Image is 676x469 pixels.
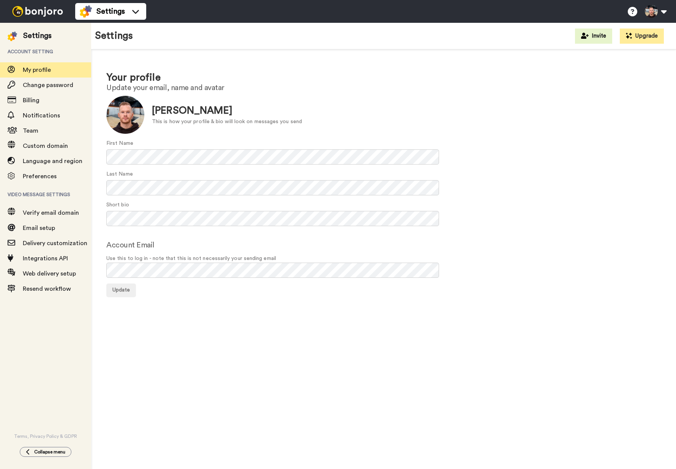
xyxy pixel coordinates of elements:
[106,239,155,251] label: Account Email
[80,5,92,17] img: settings-colored.svg
[9,6,66,17] img: bj-logo-header-white.svg
[34,449,65,455] span: Collapse menu
[20,447,71,457] button: Collapse menu
[23,143,68,149] span: Custom domain
[96,6,125,17] span: Settings
[106,255,661,263] span: Use this to log in - note that this is not necessarily your sending email
[106,170,133,178] label: Last Name
[112,287,130,293] span: Update
[23,271,76,277] span: Web delivery setup
[152,104,302,118] div: [PERSON_NAME]
[575,29,612,44] button: Invite
[23,82,73,88] span: Change password
[106,139,133,147] label: First Name
[23,158,82,164] span: Language and region
[23,255,68,261] span: Integrations API
[23,67,51,73] span: My profile
[106,201,129,209] label: Short bio
[23,97,39,103] span: Billing
[23,128,38,134] span: Team
[23,210,79,216] span: Verify email domain
[23,240,87,246] span: Delivery customization
[106,284,136,297] button: Update
[106,84,661,92] h2: Update your email, name and avatar
[23,30,52,41] div: Settings
[23,173,57,179] span: Preferences
[620,29,664,44] button: Upgrade
[8,32,17,41] img: settings-colored.svg
[23,286,71,292] span: Resend workflow
[23,225,55,231] span: Email setup
[23,112,60,119] span: Notifications
[106,72,661,83] h1: Your profile
[152,118,302,126] div: This is how your profile & bio will look on messages you send
[95,30,133,41] h1: Settings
